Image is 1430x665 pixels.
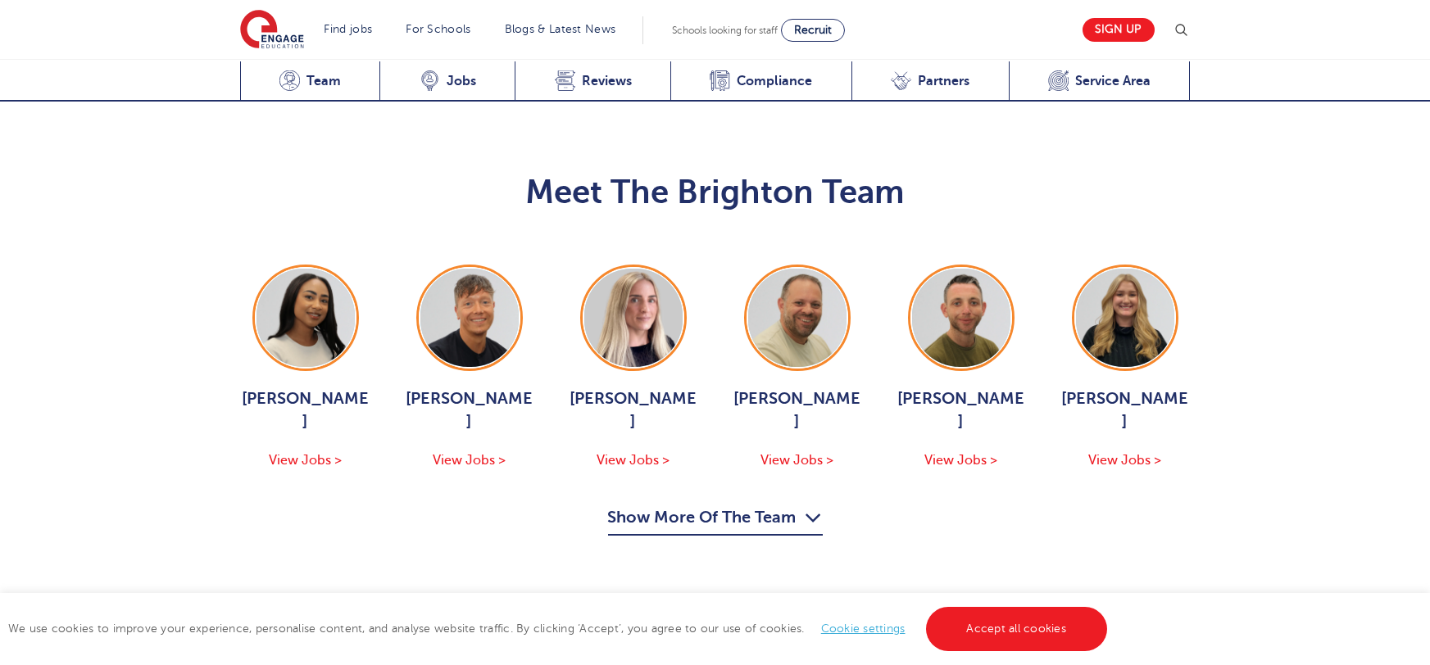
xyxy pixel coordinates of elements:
a: Cookie settings [821,622,906,635]
span: View Jobs > [1088,453,1161,468]
span: [PERSON_NAME] [1060,387,1191,433]
img: Paul Tricker [748,269,847,367]
h2: Meet The Brighton Team [240,173,1191,212]
a: [PERSON_NAME] View Jobs > [1060,265,1191,471]
img: Megan Parsons [584,269,683,367]
a: For Schools [406,23,470,35]
span: [PERSON_NAME] [896,387,1027,433]
span: View Jobs > [760,453,833,468]
span: We use cookies to improve your experience, personalise content, and analyse website traffic. By c... [8,622,1111,635]
span: Reviews [582,73,632,89]
span: [PERSON_NAME] [732,387,863,433]
span: Compliance [737,73,812,89]
a: [PERSON_NAME] View Jobs > [732,265,863,471]
a: Recruit [781,19,845,42]
img: Mia Menson [256,269,355,367]
a: Partners [851,61,1009,102]
span: Partners [918,73,969,89]
span: [PERSON_NAME] [404,387,535,433]
span: View Jobs > [597,453,670,468]
a: Find jobs [325,23,373,35]
span: Service Area [1075,73,1151,89]
a: Sign up [1083,18,1155,42]
span: Jobs [447,73,476,89]
span: [PERSON_NAME] [240,387,371,433]
a: Compliance [670,61,851,102]
img: Gemma White [1076,269,1174,367]
img: Ryan Simmons [912,269,1010,367]
span: View Jobs > [269,453,342,468]
img: Aaron Blackwell [420,269,519,367]
a: [PERSON_NAME] View Jobs > [896,265,1027,471]
a: [PERSON_NAME] View Jobs > [240,265,371,471]
button: Show More Of The Team [608,504,823,536]
a: Service Area [1009,61,1191,102]
span: Schools looking for staff [672,25,778,36]
img: Engage Education [240,10,304,51]
a: [PERSON_NAME] View Jobs > [404,265,535,471]
span: View Jobs > [433,453,506,468]
a: Jobs [379,61,515,102]
a: Blogs & Latest News [505,23,616,35]
a: Team [240,61,380,102]
span: Recruit [794,24,832,36]
span: View Jobs > [924,453,997,468]
a: [PERSON_NAME] View Jobs > [568,265,699,471]
a: Accept all cookies [926,607,1108,651]
span: Team [306,73,341,89]
span: [PERSON_NAME] [568,387,699,433]
a: Reviews [515,61,670,102]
